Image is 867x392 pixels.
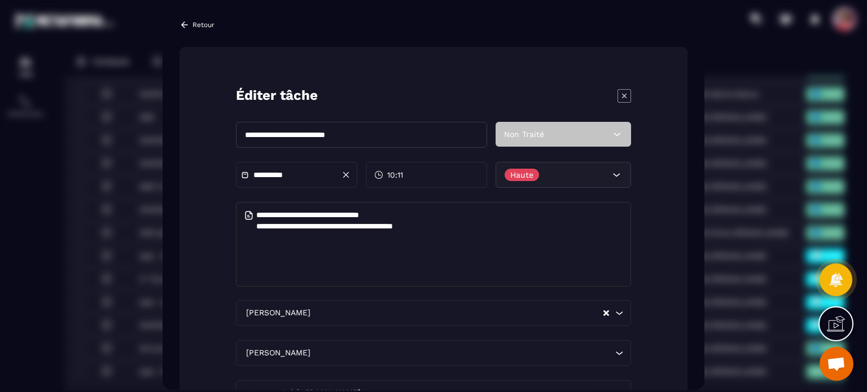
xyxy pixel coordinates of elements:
[510,171,533,179] p: Haute
[820,347,853,381] div: Ouvrir le chat
[313,347,612,359] input: Search for option
[504,130,544,139] span: Non Traité
[236,86,318,105] p: Éditer tâche
[243,307,313,319] span: [PERSON_NAME]
[236,340,631,366] div: Search for option
[243,347,313,359] span: [PERSON_NAME]
[603,309,609,317] button: Clear Selected
[192,21,214,29] p: Retour
[236,300,631,326] div: Search for option
[387,169,403,180] span: 10:11
[313,307,602,319] input: Search for option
